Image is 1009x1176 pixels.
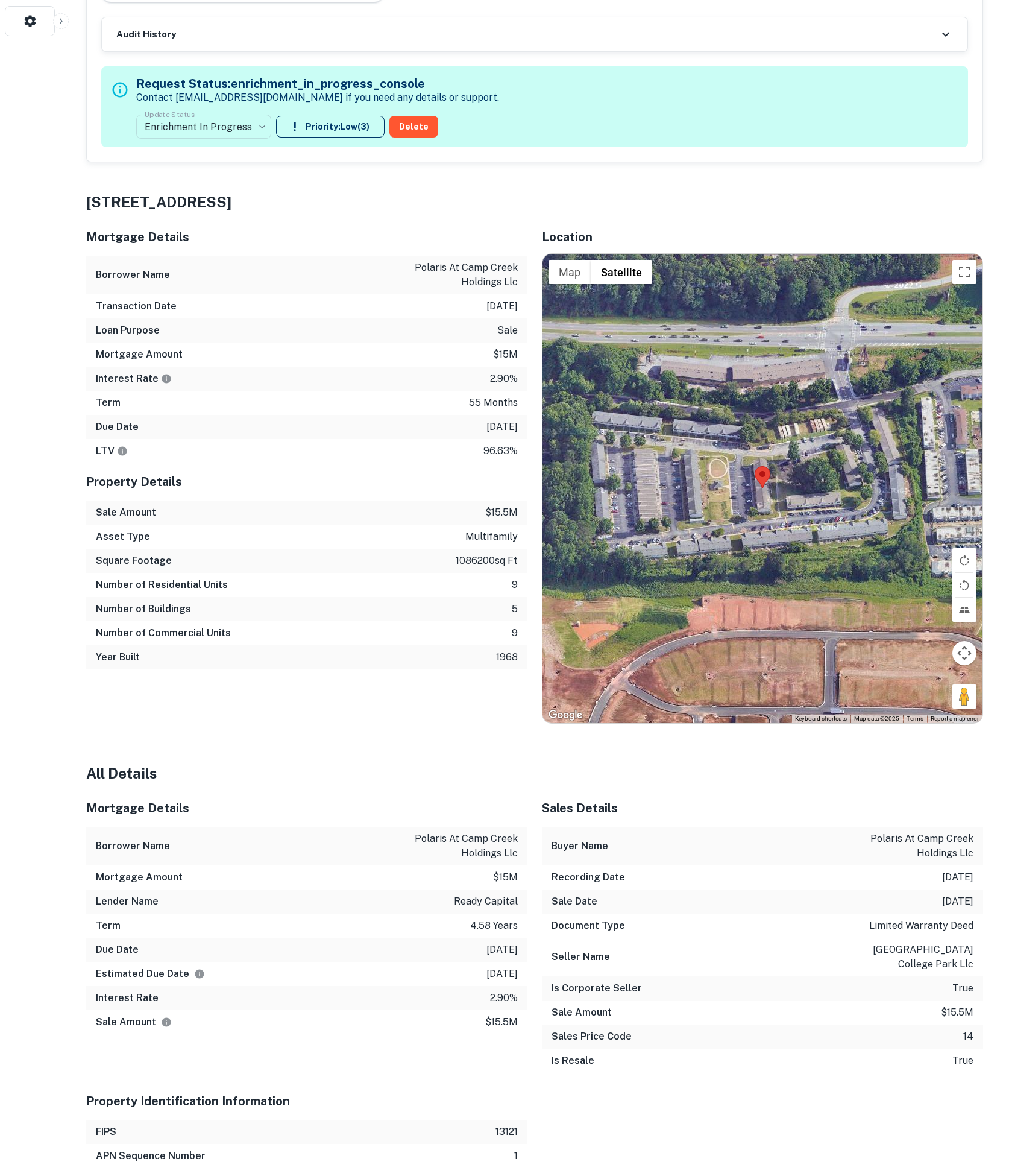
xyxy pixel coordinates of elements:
[96,943,139,957] h6: Due Date
[496,650,518,665] p: 1968
[454,894,518,909] p: ready capital
[465,530,518,544] p: multifamily
[869,918,973,933] p: limited warranty deed
[931,715,979,722] a: Report a map error
[389,116,438,138] button: Delete
[96,918,121,933] h6: Term
[96,1149,206,1163] h6: APN Sequence Number
[512,602,518,616] p: 5
[96,991,159,1005] h6: Interest Rate
[96,839,170,853] h6: Borrower Name
[549,260,591,284] button: Show street map
[86,1092,527,1110] h5: Property Identification Information
[486,420,518,434] p: [DATE]
[952,684,976,709] button: Drag Pegman onto the map to open Street View
[96,578,228,592] h6: Number of Residential Units
[96,650,140,665] h6: Year Built
[490,991,518,1005] p: 2.90%
[552,1005,612,1020] h6: Sale Amount
[86,799,527,817] h5: Mortgage Details
[545,707,585,723] a: Open this area in Google Maps (opens a new window)
[795,715,847,723] button: Keyboard shortcuts
[552,870,625,885] h6: Recording Date
[145,109,195,119] label: Update Status
[493,870,518,885] p: $15m
[86,191,983,213] h4: [STREET_ADDRESS]
[470,918,518,933] p: 4.58 years
[514,1149,518,1163] p: 1
[194,969,205,979] svg: Estimate is based on a standard schedule for this type of loan.
[854,715,899,722] span: Map data ©2025
[952,641,976,665] button: Map camera controls
[497,323,518,338] p: sale
[552,950,610,964] h6: Seller Name
[545,707,585,723] img: Google
[552,894,597,909] h6: Sale Date
[469,396,518,410] p: 55 months
[96,870,183,885] h6: Mortgage Amount
[942,870,973,885] p: [DATE]
[952,548,976,572] button: Rotate map clockwise
[86,473,527,491] h5: Property Details
[96,554,172,568] h6: Square Footage
[949,1080,1009,1137] iframe: Chat Widget
[942,894,973,909] p: [DATE]
[96,967,205,981] h6: Estimated Due Date
[96,602,191,616] h6: Number of Buildings
[96,299,177,314] h6: Transaction Date
[96,505,156,520] h6: Sale Amount
[542,228,983,246] h5: Location
[96,530,150,544] h6: Asset Type
[117,446,128,457] svg: LTVs displayed on the website are for informational purposes only and may be reported incorrectly...
[552,918,625,933] h6: Document Type
[952,1054,973,1068] p: true
[512,578,518,592] p: 9
[136,75,499,93] h5: Request Status: enrichment_in_progress_console
[552,839,608,853] h6: Buyer Name
[483,444,518,458] p: 96.63%
[485,505,518,520] p: $15.5m
[490,371,518,386] p: 2.90%
[486,943,518,957] p: [DATE]
[493,347,518,362] p: $15m
[96,444,128,458] h6: LTV
[86,228,527,246] h5: Mortgage Details
[96,420,139,434] h6: Due Date
[591,260,652,284] button: Show satellite imagery
[96,347,183,362] h6: Mortgage Amount
[495,1125,518,1139] p: 13121
[86,762,983,784] h4: All Details
[116,28,176,42] h6: Audit History
[96,1125,116,1139] h6: FIPS
[941,1005,973,1020] p: $15.5m
[96,371,172,386] h6: Interest Rate
[136,110,271,144] div: Enrichment In Progress
[952,981,973,996] p: true
[96,894,159,909] h6: Lender Name
[552,1054,594,1068] h6: Is Resale
[96,268,170,282] h6: Borrower Name
[512,626,518,640] p: 9
[952,598,976,622] button: Tilt map
[485,1015,518,1029] p: $15.5m
[865,832,973,861] p: polaris at camp creek holdings llc
[952,260,976,284] button: Toggle fullscreen view
[161,373,172,384] svg: The interest rates displayed on the website are for informational purposes only and may be report...
[409,832,518,861] p: polaris at camp creek holdings llc
[96,1015,172,1029] h6: Sale Amount
[552,981,642,996] h6: Is Corporate Seller
[409,261,518,289] p: polaris at camp creek holdings llc
[486,967,518,981] p: [DATE]
[907,715,923,722] a: Terms (opens in new tab)
[161,1017,172,1028] svg: The values displayed on the website are for informational purposes only and may be reported incor...
[96,626,231,640] h6: Number of Commercial Units
[96,323,160,338] h6: Loan Purpose
[96,396,121,410] h6: Term
[963,1029,973,1044] p: 14
[552,1029,632,1044] h6: Sales Price Code
[276,116,385,138] button: Priority:Low(3)
[456,554,518,568] p: 1086200 sq ft
[952,573,976,597] button: Rotate map counterclockwise
[865,943,973,972] p: [GEOGRAPHIC_DATA] college park llc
